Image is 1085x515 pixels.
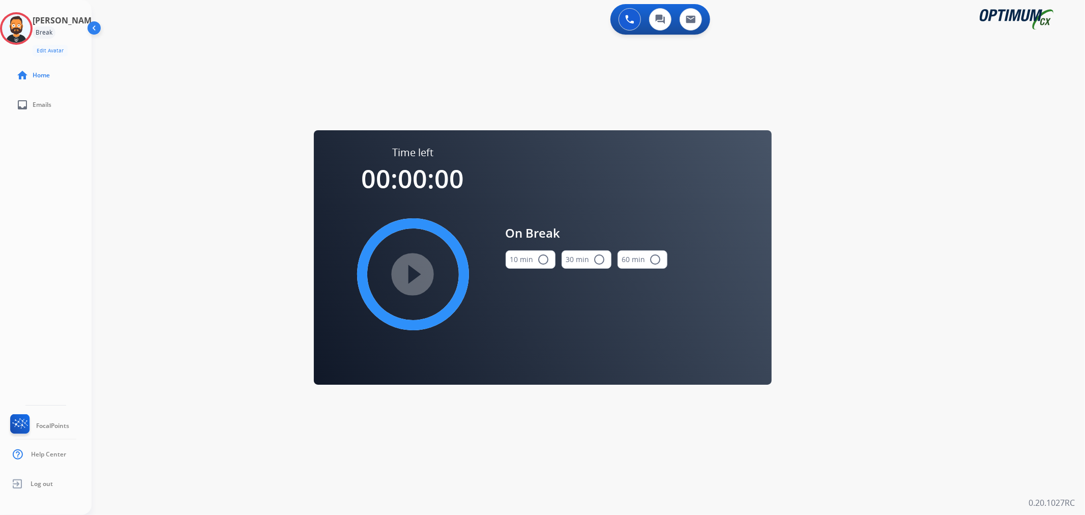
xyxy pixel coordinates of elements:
img: avatar [2,14,31,43]
mat-icon: radio_button_unchecked [538,253,550,266]
span: Emails [33,101,51,109]
span: Home [33,71,50,79]
h3: [PERSON_NAME] [33,14,99,26]
span: Help Center [31,450,66,459]
span: Log out [31,480,53,488]
mat-icon: radio_button_unchecked [650,253,662,266]
mat-icon: home [16,69,28,81]
span: On Break [506,224,667,242]
a: FocalPoints [8,414,69,438]
span: Time left [392,146,433,160]
button: Edit Avatar [33,45,68,56]
span: 00:00:00 [362,161,464,196]
span: FocalPoints [36,422,69,430]
button: 60 min [618,250,667,269]
mat-icon: inbox [16,99,28,111]
button: 10 min [506,250,555,269]
p: 0.20.1027RC [1029,497,1075,509]
mat-icon: radio_button_unchecked [594,253,606,266]
button: 30 min [562,250,611,269]
div: Break [33,26,55,39]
